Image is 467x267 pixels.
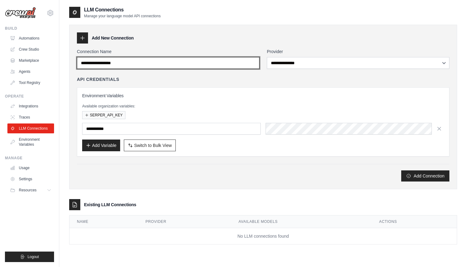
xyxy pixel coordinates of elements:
h4: API Credentials [77,76,119,82]
button: Add Variable [82,140,120,151]
a: Crew Studio [7,44,54,54]
label: Connection Name [77,48,259,55]
span: Resources [19,188,36,193]
span: Switch to Bulk View [134,142,172,148]
div: Operate [5,94,54,99]
h3: Add New Connection [92,35,134,41]
label: Provider [267,48,449,55]
a: Settings [7,174,54,184]
h3: Environment Variables [82,93,444,99]
button: Switch to Bulk View [124,140,176,151]
a: Integrations [7,101,54,111]
img: Logo [5,7,36,19]
p: Available organization variables: [82,104,444,109]
th: Available Models [231,215,372,228]
td: No LLM connections found [69,228,457,244]
a: Automations [7,33,54,43]
a: Environment Variables [7,135,54,149]
th: Actions [372,215,457,228]
a: Tool Registry [7,78,54,88]
button: Add Connection [401,170,449,181]
th: Name [69,215,138,228]
p: Manage your language model API connections [84,14,161,19]
button: Resources [7,185,54,195]
a: LLM Connections [7,123,54,133]
button: SERPER_API_KEY [82,111,125,119]
span: Logout [27,254,39,259]
button: Logout [5,252,54,262]
a: Marketplace [7,56,54,65]
h3: Existing LLM Connections [84,202,136,208]
a: Traces [7,112,54,122]
th: Provider [138,215,231,228]
a: Usage [7,163,54,173]
div: Build [5,26,54,31]
div: Manage [5,156,54,161]
h2: LLM Connections [84,6,161,14]
a: Agents [7,67,54,77]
